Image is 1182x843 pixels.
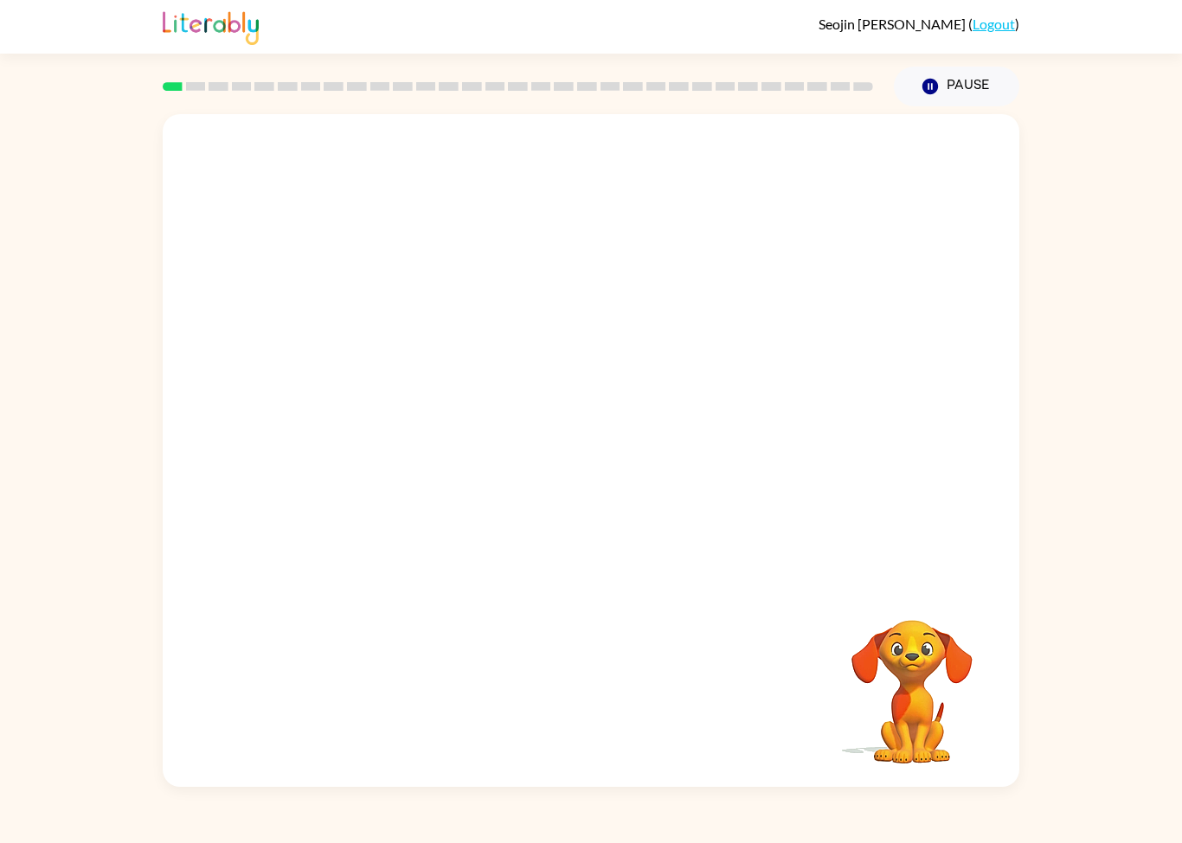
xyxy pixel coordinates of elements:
div: ( ) [819,16,1019,32]
span: Seojin [PERSON_NAME] [819,16,968,32]
img: Literably [163,7,259,45]
a: Logout [973,16,1015,32]
button: Pause [894,67,1019,106]
video: Your browser must support playing .mp4 files to use Literably. Please try using another browser. [825,593,999,766]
